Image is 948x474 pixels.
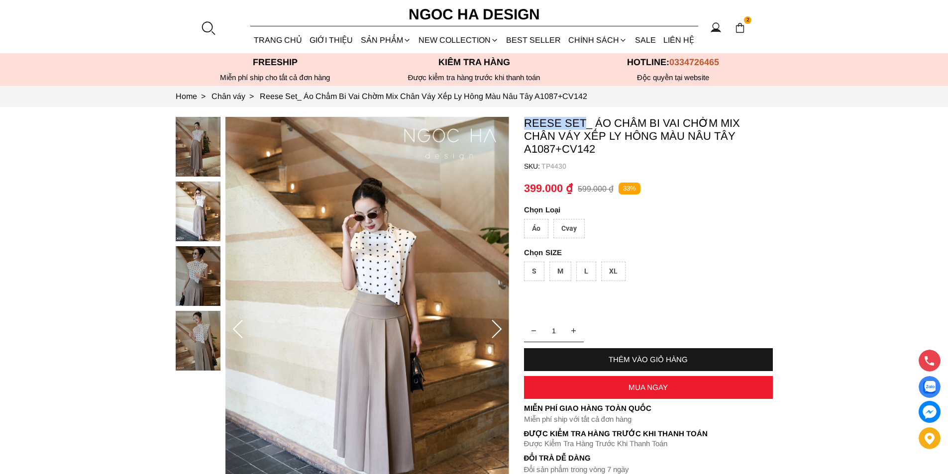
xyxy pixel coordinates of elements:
[576,262,596,281] div: L
[176,311,220,371] img: Reese Set_ Áo Chấm Bi Vai Chờm Mix Chân Váy Xếp Ly Hông Màu Nâu Tây A1087+CV142_mini_3
[524,439,773,448] p: Được Kiểm Tra Hàng Trước Khi Thanh Toán
[260,92,587,100] a: Link to Reese Set_ Áo Chấm Bi Vai Chờm Mix Chân Váy Xếp Ly Hông Màu Nâu Tây A1087+CV142
[524,454,773,462] h6: Đổi trả dễ dàng
[919,376,941,398] a: Display image
[524,219,548,238] div: Áo
[503,27,565,53] a: BEST SELLER
[601,262,626,281] div: XL
[357,27,415,53] div: SẢN PHẨM
[574,57,773,68] p: Hotline:
[524,205,745,214] p: Loại
[176,182,220,241] img: Reese Set_ Áo Chấm Bi Vai Chờm Mix Chân Váy Xếp Ly Hông Màu Nâu Tây A1087+CV142_mini_1
[524,248,773,257] p: SIZE
[524,262,544,281] div: S
[245,92,258,100] span: >
[176,57,375,68] p: Freeship
[176,92,211,100] a: Link to Home
[735,22,745,33] img: img-CART-ICON-ksit0nf1
[524,355,773,364] div: THÊM VÀO GIỎ HÀNG
[744,16,752,24] span: 2
[619,183,640,195] p: 33%
[400,2,549,26] a: Ngoc Ha Design
[524,415,632,423] font: Miễn phí ship với tất cả đơn hàng
[176,117,220,177] img: Reese Set_ Áo Chấm Bi Vai Chờm Mix Chân Váy Xếp Ly Hông Màu Nâu Tây A1087+CV142_mini_0
[524,182,573,195] p: 399.000 ₫
[578,184,614,193] p: 599.000 ₫
[524,429,773,438] p: Được Kiểm Tra Hàng Trước Khi Thanh Toán
[919,401,941,423] a: messenger
[574,73,773,82] h6: Độc quyền tại website
[524,117,773,156] p: Reese Set_ Áo Chấm Bi Vai Chờm Mix Chân Váy Xếp Ly Hông Màu Nâu Tây A1087+CV142
[659,27,698,53] a: LIÊN HỆ
[415,27,502,53] a: NEW COLLECTION
[669,57,719,67] span: 0334726465
[923,381,936,393] img: Display image
[176,73,375,82] div: Miễn phí ship cho tất cả đơn hàng
[375,73,574,82] p: Được kiểm tra hàng trước khi thanh toán
[631,27,659,53] a: SALE
[176,246,220,306] img: Reese Set_ Áo Chấm Bi Vai Chờm Mix Chân Váy Xếp Ly Hông Màu Nâu Tây A1087+CV142_mini_2
[549,262,571,281] div: M
[524,383,773,391] div: MUA NGAY
[306,27,357,53] a: GIỚI THIỆU
[524,162,541,170] h6: SKU:
[524,321,584,341] input: Quantity input
[524,465,630,474] font: Đổi sản phẩm trong vòng 7 ngày
[541,162,773,170] p: TP4430
[250,27,306,53] a: TRANG CHỦ
[438,57,510,67] font: Kiểm tra hàng
[524,404,651,412] font: Miễn phí giao hàng toàn quốc
[565,27,631,53] div: Chính sách
[197,92,210,100] span: >
[553,219,585,238] div: Cvay
[211,92,260,100] a: Link to Chân váy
